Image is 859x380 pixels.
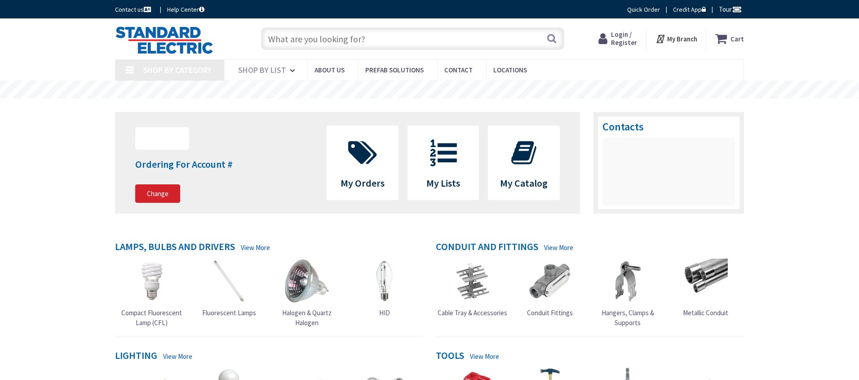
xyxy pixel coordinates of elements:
[121,308,182,326] span: Compact Fluorescent Lamp (CFL)
[261,27,564,50] input: What are you looking for?
[527,259,572,304] img: Conduit Fittings
[544,243,573,252] a: View More
[135,184,180,203] a: Change
[282,308,332,326] span: Halogen & Quartz Halogen
[202,308,256,317] span: Fluorescent Lamps
[598,31,637,47] a: Login / Register
[288,85,591,95] rs-layer: [MEDICAL_DATA]: Our Commitment to Our Employees and Customers
[436,241,538,254] h4: Conduit and Fittings
[683,259,728,317] a: Metallic Conduit Metallic Conduit
[493,66,527,74] span: Locations
[683,259,728,304] img: Metallic Conduit
[341,177,385,189] span: My Orders
[627,5,660,14] a: Quick Order
[655,31,697,47] div: My Branch
[167,5,204,14] a: Help Center
[500,177,548,189] span: My Catalog
[115,350,157,363] h4: Lighting
[365,66,424,74] span: Prefab Solutions
[241,243,270,252] a: View More
[438,308,507,317] span: Cable Tray & Accessories
[719,5,742,13] span: Tour
[327,126,398,200] a: My Orders
[673,5,706,14] a: Credit App
[408,126,479,200] a: My Lists
[207,259,252,304] img: Fluorescent Lamps
[379,308,390,317] span: HID
[488,126,559,200] a: My Catalog
[115,259,188,327] a: Compact Fluorescent Lamp (CFL) Compact Fluorescent Lamp (CFL)
[135,159,233,170] h4: Ordering For Account #
[129,259,174,304] img: Compact Fluorescent Lamp (CFL)
[270,259,344,327] a: Halogen & Quartz Halogen Halogen & Quartz Halogen
[143,65,212,75] span: Shop By Category
[731,31,744,47] strong: Cart
[527,259,573,317] a: Conduit Fittings Conduit Fittings
[436,350,464,363] h4: Tools
[426,177,460,189] span: My Lists
[362,259,407,317] a: HID HID
[202,259,256,317] a: Fluorescent Lamps Fluorescent Lamps
[667,35,697,43] strong: My Branch
[602,308,654,326] span: Hangers, Clamps & Supports
[715,31,744,47] a: Cart
[683,308,728,317] span: Metallic Conduit
[527,308,573,317] span: Conduit Fittings
[115,241,235,254] h4: Lamps, Bulbs and Drivers
[284,259,329,304] img: Halogen & Quartz Halogen
[470,352,499,361] a: View More
[115,26,213,54] img: Standard Electric
[611,30,637,47] span: Login / Register
[450,259,495,304] img: Cable Tray & Accessories
[438,259,507,317] a: Cable Tray & Accessories Cable Tray & Accessories
[115,5,153,14] a: Contact us
[314,66,345,74] span: About Us
[238,65,286,75] span: Shop By List
[602,121,735,133] h3: Contacts
[444,66,473,74] span: Contact
[163,352,192,361] a: View More
[591,259,664,327] a: Hangers, Clamps & Supports Hangers, Clamps & Supports
[605,259,650,304] img: Hangers, Clamps & Supports
[362,259,407,304] img: HID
